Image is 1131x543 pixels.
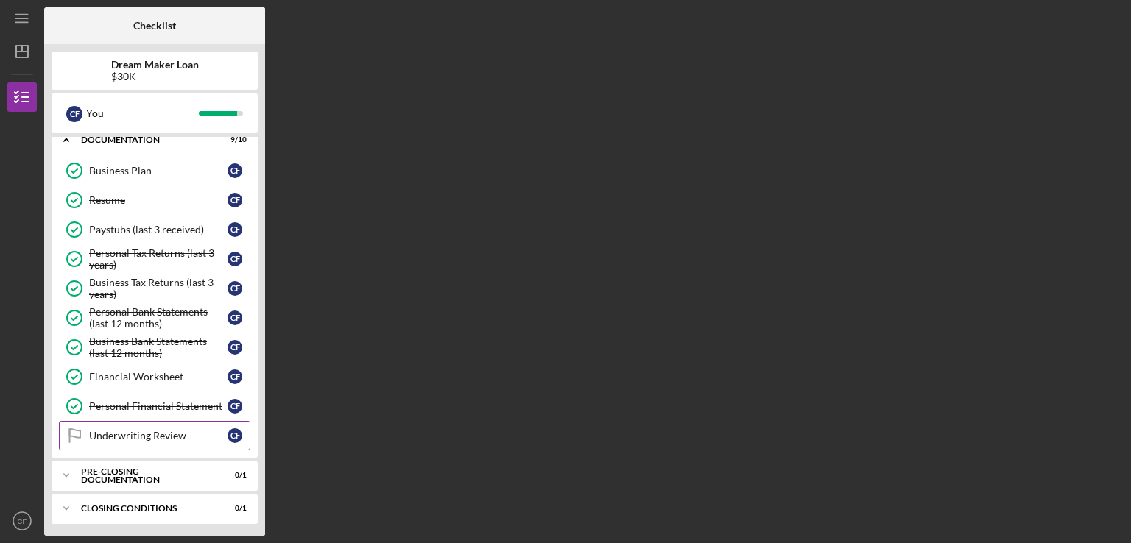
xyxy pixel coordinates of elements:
[228,281,242,296] div: C F
[59,333,250,362] a: Business Bank Statements (last 12 months)CF
[133,20,176,32] b: Checklist
[89,430,228,441] div: Underwriting Review
[66,106,82,122] div: C F
[59,391,250,421] a: Personal Financial StatementCF
[228,163,242,178] div: C F
[59,303,250,333] a: Personal Bank Statements (last 12 months)CF
[59,215,250,244] a: Paystubs (last 3 received)CF
[59,244,250,274] a: Personal Tax Returns (last 3 years)CF
[81,467,210,484] div: Pre-Closing Documentation
[228,369,242,384] div: C F
[89,247,228,271] div: Personal Tax Returns (last 3 years)
[228,310,242,325] div: C F
[220,471,247,480] div: 0 / 1
[89,371,228,383] div: Financial Worksheet
[228,428,242,443] div: C F
[228,222,242,237] div: C F
[59,156,250,185] a: Business PlanCF
[228,399,242,414] div: C F
[59,362,250,391] a: Financial WorksheetCF
[18,517,27,525] text: CF
[89,336,228,359] div: Business Bank Statements (last 12 months)
[59,421,250,450] a: Underwriting ReviewCF
[89,277,228,300] div: Business Tax Returns (last 3 years)
[59,274,250,303] a: Business Tax Returns (last 3 years)CF
[220,504,247,513] div: 0 / 1
[89,224,228,235] div: Paystubs (last 3 received)
[220,135,247,144] div: 9 / 10
[111,71,199,82] div: $30K
[228,252,242,266] div: C F
[86,101,199,126] div: You
[7,506,37,536] button: CF
[81,135,210,144] div: Documentation
[228,340,242,355] div: C F
[111,59,199,71] b: Dream Maker Loan
[89,306,228,330] div: Personal Bank Statements (last 12 months)
[89,194,228,206] div: Resume
[81,504,210,513] div: Closing Conditions
[89,400,228,412] div: Personal Financial Statement
[228,193,242,207] div: C F
[89,165,228,177] div: Business Plan
[59,185,250,215] a: ResumeCF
